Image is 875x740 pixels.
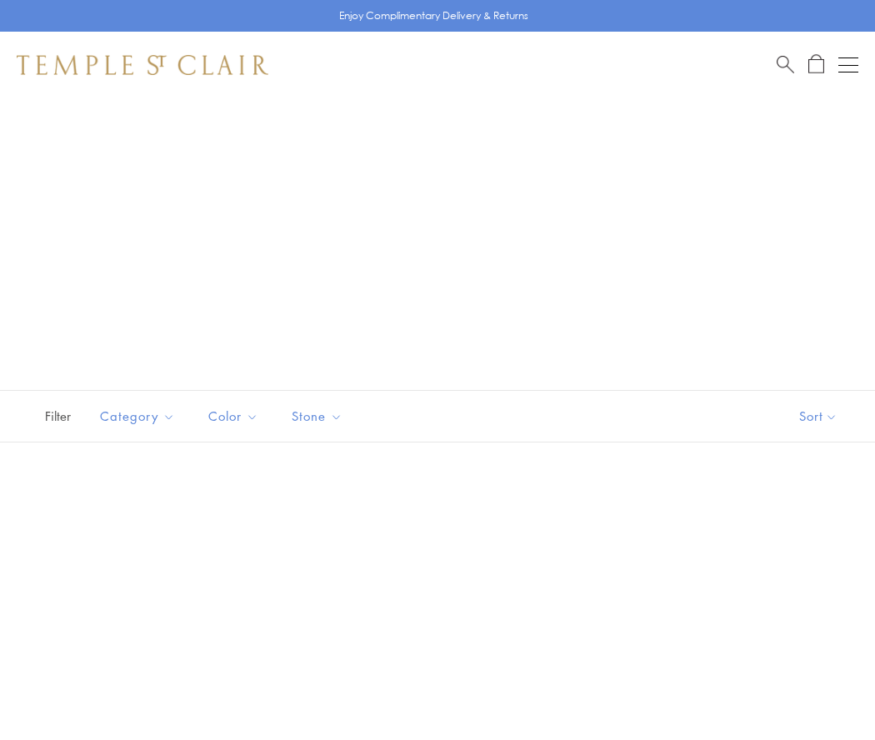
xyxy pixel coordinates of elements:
[838,55,858,75] button: Open navigation
[762,391,875,442] button: Show sort by
[283,406,355,427] span: Stone
[17,55,268,75] img: Temple St. Clair
[279,397,355,435] button: Stone
[339,7,528,24] p: Enjoy Complimentary Delivery & Returns
[196,397,271,435] button: Color
[808,54,824,75] a: Open Shopping Bag
[200,406,271,427] span: Color
[92,406,187,427] span: Category
[87,397,187,435] button: Category
[777,54,794,75] a: Search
